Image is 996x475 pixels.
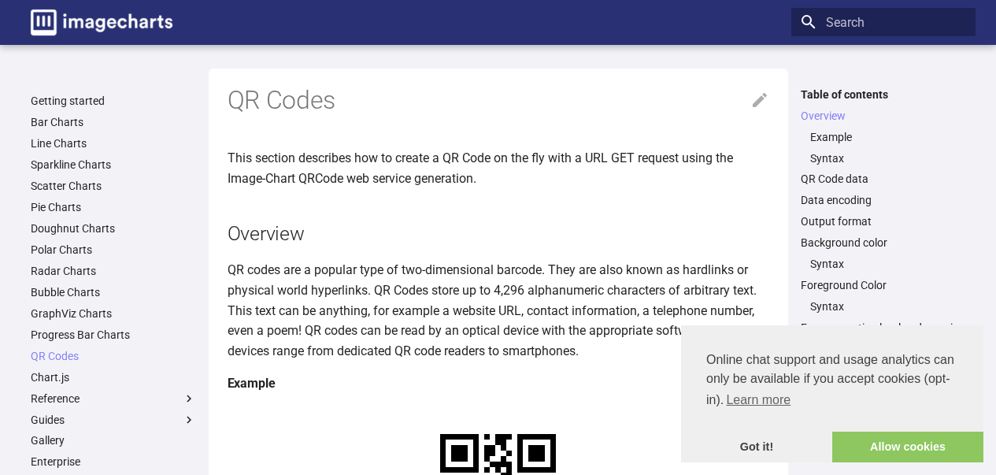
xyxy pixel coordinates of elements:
[31,433,196,447] a: Gallery
[31,306,196,321] a: GraphViz Charts
[228,220,769,247] h2: Overview
[791,8,976,36] input: Search
[31,392,196,406] label: Reference
[810,299,966,314] a: Syntax
[31,370,196,384] a: Chart.js
[791,87,976,102] label: Table of contents
[801,321,966,335] a: Error correction level and margin
[228,84,769,117] h1: QR Codes
[31,136,196,150] a: Line Charts
[31,285,196,299] a: Bubble Charts
[681,325,983,462] div: cookieconsent
[832,432,983,463] a: allow cookies
[31,328,196,342] a: Progress Bar Charts
[810,257,966,271] a: Syntax
[31,200,196,214] a: Pie Charts
[801,130,966,165] nav: Overview
[801,109,966,123] a: Overview
[801,257,966,271] nav: Background color
[791,87,976,336] nav: Table of contents
[810,151,966,165] a: Syntax
[24,3,179,42] a: Image-Charts documentation
[801,172,966,186] a: QR Code data
[724,388,793,412] a: learn more about cookies
[801,299,966,314] nav: Foreground Color
[31,349,196,363] a: QR Codes
[31,243,196,257] a: Polar Charts
[801,278,966,292] a: Foreground Color
[810,130,966,144] a: Example
[31,94,196,108] a: Getting started
[228,373,769,394] h4: Example
[801,193,966,207] a: Data encoding
[31,413,196,427] label: Guides
[31,221,196,236] a: Doughnut Charts
[31,179,196,193] a: Scatter Charts
[228,148,769,188] p: This section describes how to create a QR Code on the fly with a URL GET request using the Image-...
[801,214,966,228] a: Output format
[31,264,196,278] a: Radar Charts
[31,455,196,469] a: Enterprise
[681,432,832,463] a: dismiss cookie message
[706,351,958,412] span: Online chat support and usage analytics can only be available if you accept cookies (opt-in).
[228,260,769,361] p: QR codes are a popular type of two-dimensional barcode. They are also known as hardlinks or physi...
[31,9,172,35] img: logo
[31,115,196,129] a: Bar Charts
[31,158,196,172] a: Sparkline Charts
[801,236,966,250] a: Background color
